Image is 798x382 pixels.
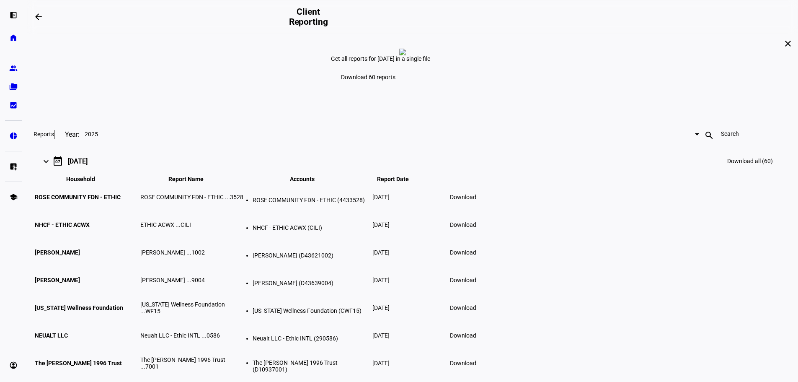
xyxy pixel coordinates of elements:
span: [US_STATE] Wellness Foundation [35,304,123,311]
span: Report Date [377,176,421,182]
span: Download [450,277,476,283]
img: report-zero.png [399,49,406,55]
eth-mat-symbol: bid_landscape [9,101,18,109]
span: Household [66,176,108,182]
a: Download [445,189,481,205]
span: Download [450,194,476,200]
a: bid_landscape [5,97,22,114]
td: [DATE] [372,239,426,266]
span: Accounts [290,176,327,182]
span: ETHIC ACWX ...CILI [140,221,191,228]
span: NHCF - ETHIC ACWX [35,221,90,228]
span: NEUALT LLC [35,332,68,339]
li: Neualt LLC - Ethic INTL (290586) [253,335,371,342]
a: Download [445,299,481,316]
span: [PERSON_NAME] [35,249,80,256]
li: NHCF - ETHIC ACWX (CILI) [253,224,371,231]
mat-icon: search [699,130,719,140]
div: Get all reports for [DATE] in a single file [331,55,494,62]
eth-mat-symbol: account_circle [9,361,18,369]
span: [PERSON_NAME] ...1002 [140,249,205,256]
a: Download [445,216,481,233]
eth-mat-symbol: left_panel_open [9,11,18,19]
eth-mat-symbol: home [9,34,18,42]
span: Neualt LLC - Ethic INTL ...0586 [140,332,220,339]
span: Download [450,360,476,366]
span: The [PERSON_NAME] 1996 Trust ...7001 [140,356,225,370]
div: 07 [55,159,60,164]
span: Download all (60) [727,158,773,164]
span: The [PERSON_NAME] 1996 Trust [35,360,122,366]
td: [DATE] [372,322,426,349]
td: [DATE] [372,211,426,238]
span: Download 60 reports [341,74,395,81]
mat-icon: close [783,39,793,49]
span: [PERSON_NAME] [35,277,80,283]
li: [PERSON_NAME] (D43639004) [253,280,371,286]
a: Download [445,355,481,372]
span: Download [450,332,476,339]
td: [DATE] [372,350,426,377]
eth-mat-symbol: school [9,193,18,201]
h3: Reports [34,131,54,138]
span: Download [450,304,476,311]
li: The [PERSON_NAME] 1996 Trust (D10937001) [253,359,371,373]
a: Download [445,272,481,288]
mat-icon: keyboard_arrow_right [41,156,51,166]
td: [DATE] [372,294,426,321]
span: Download [450,249,476,256]
a: group [5,60,22,77]
h2: Client Reporting [283,7,334,27]
mat-expansion-panel-header: 07[DATE]Download all (60) [34,148,791,174]
li: [US_STATE] Wellness Foundation (CWF15) [253,307,371,314]
eth-mat-symbol: list_alt_add [9,162,18,171]
a: Download [445,327,481,344]
span: ROSE COMMUNITY FDN - ETHIC [35,194,121,200]
a: Download [445,244,481,261]
span: [US_STATE] Wellness Foundation ...WF15 [140,301,225,314]
span: Report Name [168,176,216,182]
div: [DATE] [68,157,88,165]
input: Search [721,130,770,137]
span: ROSE COMMUNITY FDN - ETHIC ...3528 [140,194,243,200]
li: [PERSON_NAME] (D43621002) [253,252,371,259]
a: Download all (60) [722,151,778,171]
span: Download [450,221,476,228]
span: [PERSON_NAME] ...9004 [140,277,205,283]
a: folder_copy [5,78,22,95]
eth-mat-symbol: group [9,64,18,73]
mat-icon: arrow_backwards [34,12,44,22]
div: Year: [54,130,80,139]
a: home [5,29,22,46]
a: pie_chart [5,127,22,144]
li: ROSE COMMUNITY FDN - ETHIC (4433528) [253,197,371,203]
eth-mat-symbol: pie_chart [9,132,18,140]
mat-icon: calendar_today [53,156,63,166]
span: 2025 [85,131,98,138]
a: Download 60 reports [331,69,405,86]
td: [DATE] [372,267,426,294]
eth-mat-symbol: folder_copy [9,83,18,91]
td: [DATE] [372,184,426,210]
